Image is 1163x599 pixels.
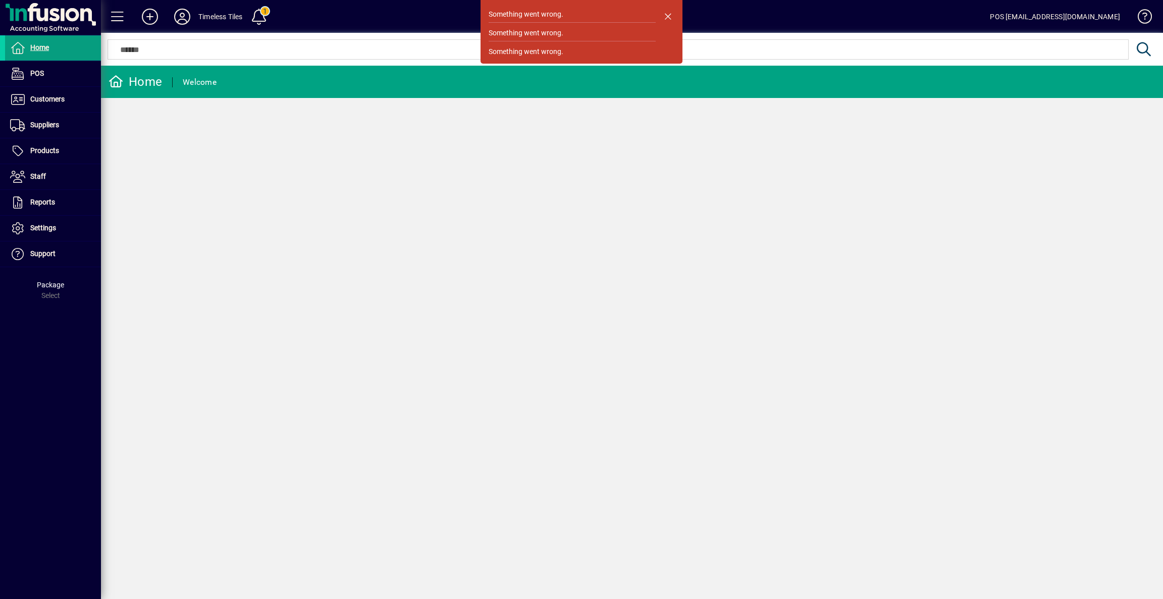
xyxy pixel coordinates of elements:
[37,281,64,289] span: Package
[5,113,101,138] a: Suppliers
[30,146,59,155] span: Products
[990,9,1120,25] div: POS [EMAIL_ADDRESS][DOMAIN_NAME]
[30,121,59,129] span: Suppliers
[30,95,65,103] span: Customers
[5,164,101,189] a: Staff
[1130,2,1150,35] a: Knowledge Base
[30,198,55,206] span: Reports
[30,224,56,232] span: Settings
[5,216,101,241] a: Settings
[109,74,162,90] div: Home
[5,190,101,215] a: Reports
[30,172,46,180] span: Staff
[30,249,56,258] span: Support
[30,43,49,52] span: Home
[5,138,101,164] a: Products
[30,69,44,77] span: POS
[183,74,217,90] div: Welcome
[5,61,101,86] a: POS
[5,87,101,112] a: Customers
[5,241,101,267] a: Support
[166,8,198,26] button: Profile
[198,9,242,25] div: Timeless Tiles
[134,8,166,26] button: Add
